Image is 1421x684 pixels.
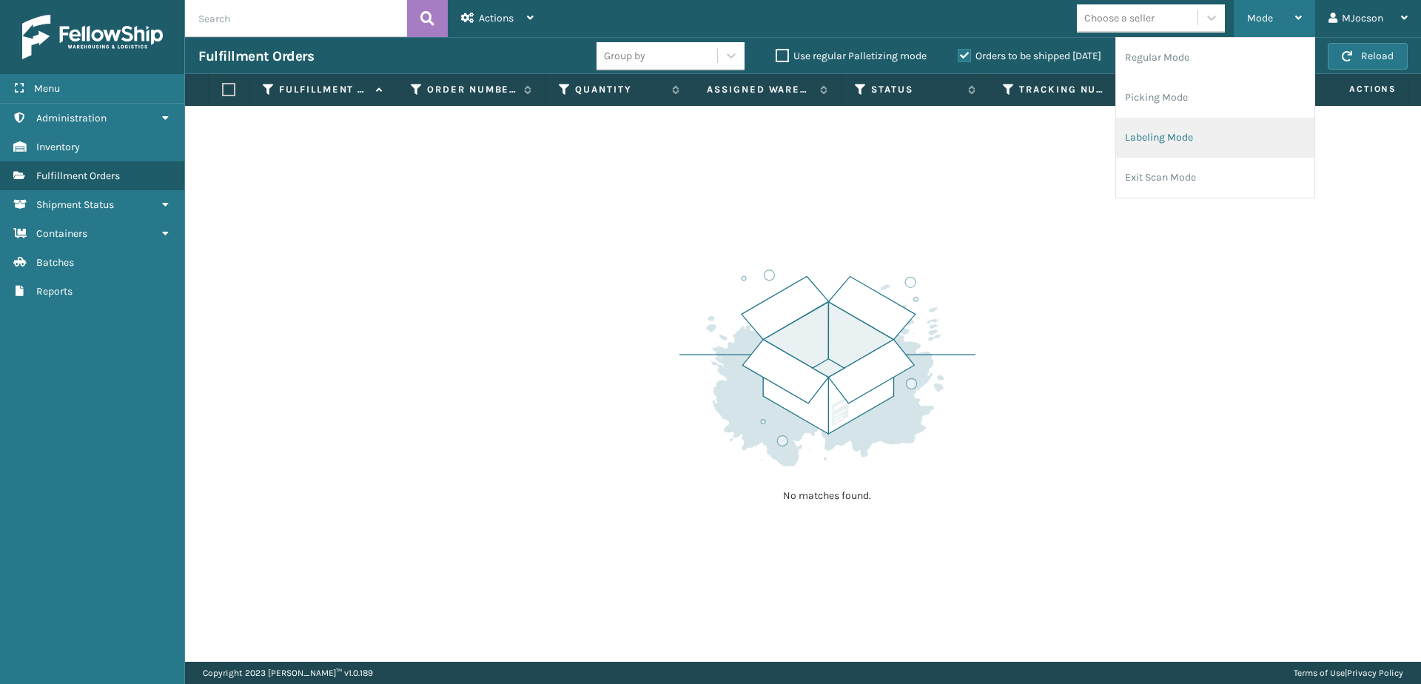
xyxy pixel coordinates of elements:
li: Labeling Mode [1116,118,1314,158]
label: Assigned Warehouse [707,83,813,96]
span: Mode [1247,12,1273,24]
span: Fulfillment Orders [36,170,120,182]
span: Administration [36,112,107,124]
li: Exit Scan Mode [1116,158,1314,198]
span: Menu [34,82,60,95]
label: Fulfillment Order Id [279,83,369,96]
span: Containers [36,227,87,240]
label: Status [871,83,961,96]
span: Reports [36,285,73,298]
div: Group by [604,48,645,64]
label: Use regular Palletizing mode [776,50,927,62]
li: Picking Mode [1116,78,1314,118]
li: Regular Mode [1116,38,1314,78]
label: Tracking Number [1019,83,1109,96]
span: Inventory [36,141,80,153]
a: Terms of Use [1294,668,1345,678]
p: Copyright 2023 [PERSON_NAME]™ v 1.0.189 [203,662,373,684]
label: Orders to be shipped [DATE] [958,50,1101,62]
h3: Fulfillment Orders [198,47,314,65]
span: Actions [479,12,514,24]
label: Order Number [427,83,517,96]
label: Quantity [575,83,665,96]
img: logo [22,15,163,59]
button: Reload [1328,43,1408,70]
div: Choose a seller [1084,10,1155,26]
span: Batches [36,256,74,269]
a: Privacy Policy [1347,668,1403,678]
span: Actions [1303,77,1405,101]
div: | [1294,662,1403,684]
span: Shipment Status [36,198,114,211]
